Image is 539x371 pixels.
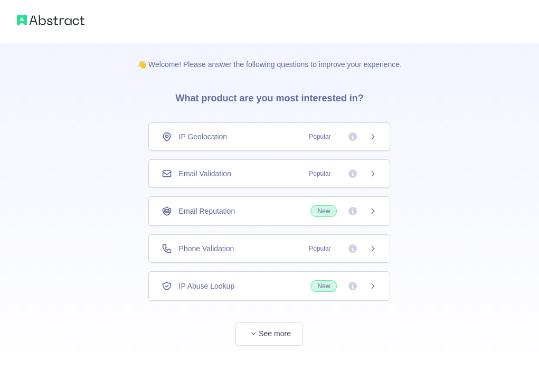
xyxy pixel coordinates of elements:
[17,13,84,27] img: Abstract logo
[178,131,227,142] span: IP Geolocation
[310,205,337,217] span: New
[178,168,231,179] span: Email Validation
[310,280,337,292] span: New
[178,243,234,254] span: Phone Validation
[158,70,380,122] h3: What product are you most interested in?
[178,281,234,291] span: IP Abuse Lookup
[302,243,337,254] span: Popular
[235,322,303,346] button: See more
[120,42,419,70] p: 👋 Welcome! Please answer the following questions to improve your experience.
[302,131,337,142] span: Popular
[178,206,235,216] span: Email Reputation
[302,168,337,179] span: Popular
